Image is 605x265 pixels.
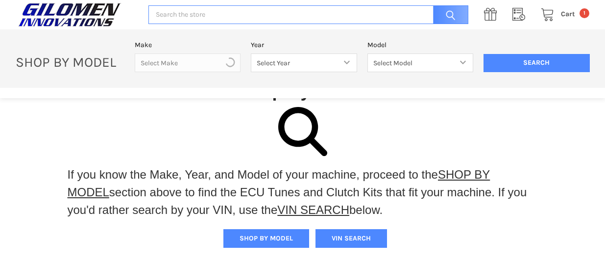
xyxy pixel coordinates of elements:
[68,168,490,199] a: SHOP BY MODEL
[535,8,589,21] a: Cart 1
[315,229,387,248] button: VIN SEARCH
[10,53,130,71] p: SHOP BY MODEL
[16,2,123,27] img: GILOMEN INNOVATIONS
[148,5,468,25] input: Search the store
[277,203,349,216] a: VIN SEARCH
[68,166,538,219] p: If you know the Make, Year, and Model of your machine, proceed to the section above to find the E...
[580,8,589,18] span: 1
[135,40,241,50] label: Make
[223,229,309,248] button: SHOP BY MODEL
[428,5,468,25] input: Search
[561,10,575,18] span: Cart
[367,40,473,50] label: Model
[251,40,357,50] label: Year
[16,2,138,27] a: GILOMEN INNOVATIONS
[484,54,589,73] input: Search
